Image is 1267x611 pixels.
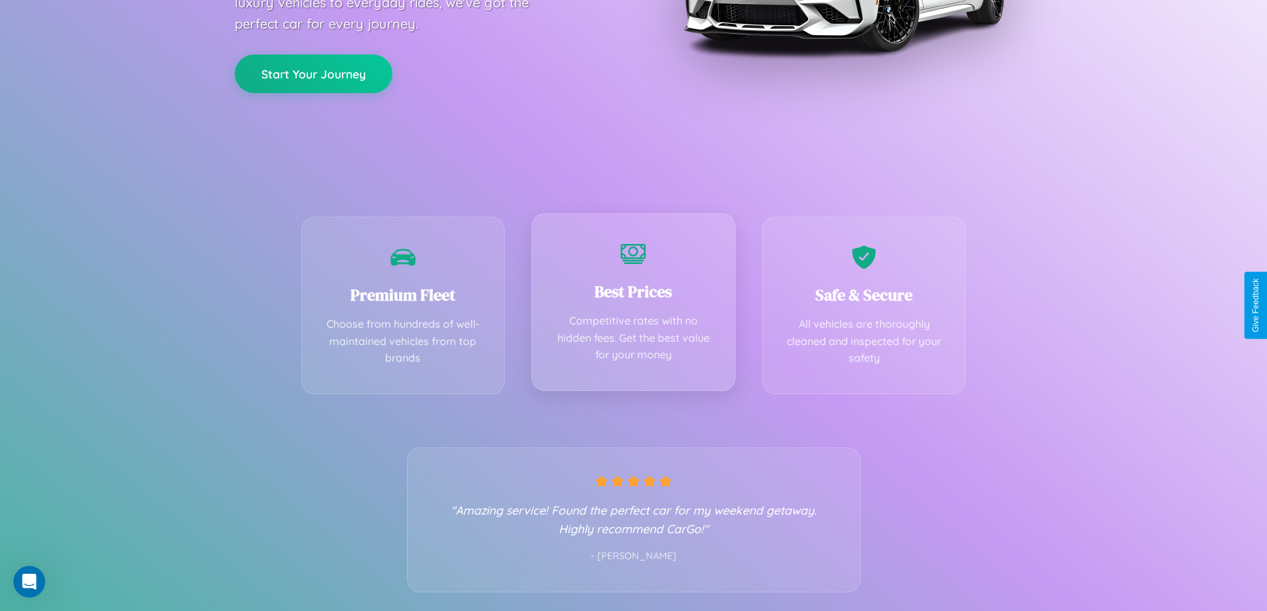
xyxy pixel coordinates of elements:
p: Choose from hundreds of well-maintained vehicles from top brands [322,316,485,367]
div: Give Feedback [1251,279,1260,332]
h3: Premium Fleet [322,284,485,306]
p: "Amazing service! Found the perfect car for my weekend getaway. Highly recommend CarGo!" [434,501,833,538]
h3: Best Prices [552,281,715,303]
p: - [PERSON_NAME] [434,548,833,565]
p: Competitive rates with no hidden fees. Get the best value for your money [552,312,715,364]
p: All vehicles are thoroughly cleaned and inspected for your safety [783,316,946,367]
iframe: Intercom live chat [13,566,45,598]
h3: Safe & Secure [783,284,946,306]
button: Start Your Journey [235,55,392,93]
